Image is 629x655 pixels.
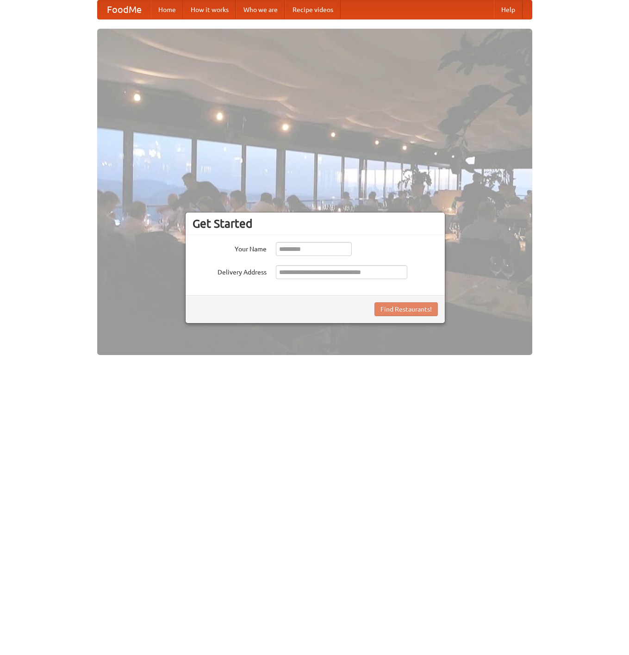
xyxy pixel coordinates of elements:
[236,0,285,19] a: Who we are
[285,0,341,19] a: Recipe videos
[98,0,151,19] a: FoodMe
[193,242,267,254] label: Your Name
[183,0,236,19] a: How it works
[193,217,438,231] h3: Get Started
[151,0,183,19] a: Home
[374,302,438,316] button: Find Restaurants!
[193,265,267,277] label: Delivery Address
[494,0,523,19] a: Help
